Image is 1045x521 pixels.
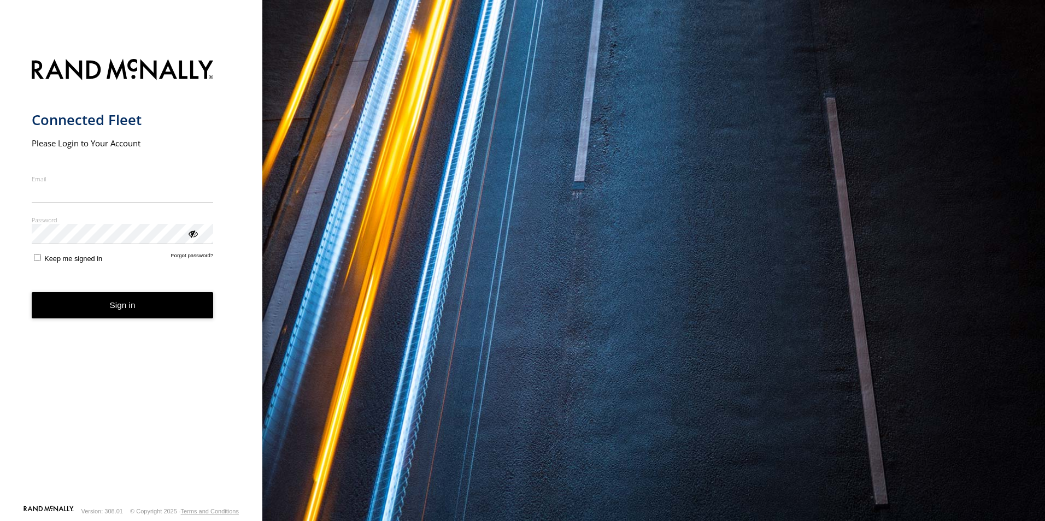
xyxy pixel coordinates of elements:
[44,254,102,263] span: Keep me signed in
[24,506,74,517] a: Visit our Website
[81,508,123,514] div: Version: 308.01
[187,228,198,239] div: ViewPassword
[32,57,214,85] img: Rand McNally
[32,52,231,505] form: main
[34,254,41,261] input: Keep me signed in
[32,175,214,183] label: Email
[171,252,214,263] a: Forgot password?
[130,508,239,514] div: © Copyright 2025 -
[181,508,239,514] a: Terms and Conditions
[32,216,214,224] label: Password
[32,111,214,129] h1: Connected Fleet
[32,138,214,149] h2: Please Login to Your Account
[32,292,214,319] button: Sign in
